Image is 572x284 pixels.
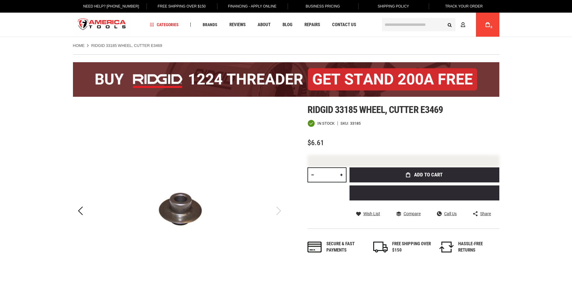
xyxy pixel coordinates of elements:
span: Add to Cart [414,172,443,177]
span: Contact Us [332,23,356,27]
div: HASSLE-FREE RETURNS [458,241,497,254]
span: Wish List [363,212,380,216]
a: Blog [280,21,295,29]
div: Secure & fast payments [326,241,365,254]
span: $6.61 [307,139,324,147]
span: Repairs [304,23,320,27]
a: 0 [482,13,493,37]
span: Call Us [444,212,457,216]
img: returns [439,242,454,252]
div: Availability [307,120,334,127]
a: Call Us [437,211,457,216]
a: Compare [396,211,421,216]
div: 33185 [350,121,361,125]
span: 0 [491,26,492,29]
img: BOGO: Buy the RIDGID® 1224 Threader (26092), get the 92467 200A Stand FREE! [73,62,499,97]
a: Repairs [302,21,323,29]
img: America Tools [73,14,131,36]
img: payments [307,242,322,252]
span: Categories [150,23,179,27]
button: Add to Cart [350,167,499,182]
span: Blog [283,23,292,27]
span: Ridgid 33185 wheel, cutter e3469 [307,104,443,115]
a: Reviews [227,21,248,29]
span: About [258,23,271,27]
div: FREE SHIPPING OVER $150 [392,241,431,254]
span: Compare [404,212,421,216]
strong: SKU [340,121,350,125]
button: Search [444,19,455,30]
span: Share [480,212,491,216]
a: About [255,21,273,29]
a: Contact Us [329,21,359,29]
span: Reviews [229,23,246,27]
a: Brands [200,21,220,29]
span: In stock [317,121,334,125]
img: shipping [373,242,388,252]
span: Shipping Policy [378,4,409,8]
a: Wish List [356,211,380,216]
span: Brands [203,23,217,27]
a: store logo [73,14,131,36]
a: Categories [147,21,181,29]
strong: RIDGID 33185 WHEEL, CUTTER E3469 [91,43,162,48]
a: Home [73,43,85,48]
